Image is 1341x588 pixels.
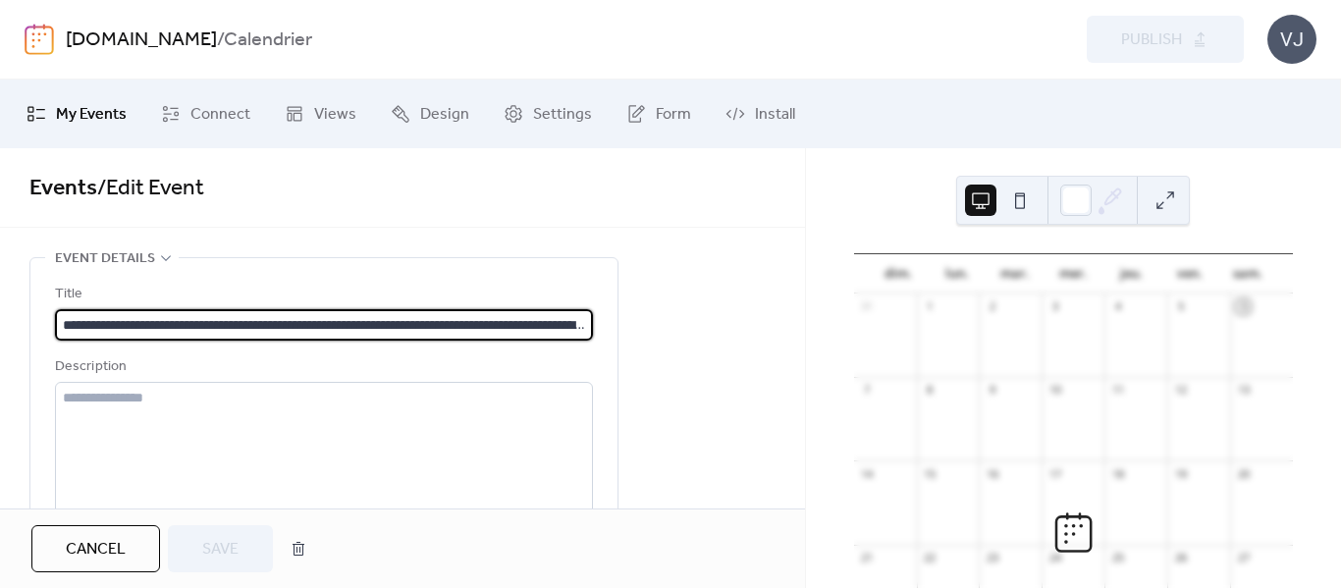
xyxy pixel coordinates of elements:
div: 4 [1110,299,1125,314]
div: dim. [870,254,928,294]
div: 31 [860,299,875,314]
a: Settings [489,87,607,140]
div: 14 [860,466,875,481]
a: Events [29,167,97,210]
span: Settings [533,103,592,127]
div: sam. [1219,254,1277,294]
span: Install [755,103,795,127]
a: My Events [12,87,141,140]
div: 22 [923,551,938,565]
b: Calendrier [224,22,312,59]
div: ven. [1160,254,1218,294]
div: 13 [1236,383,1251,398]
div: 5 [1173,299,1188,314]
div: 9 [985,383,999,398]
div: 20 [1236,466,1251,481]
span: / Edit Event [97,167,204,210]
a: Views [270,87,371,140]
span: My Events [56,103,127,127]
div: 11 [1110,383,1125,398]
a: Design [376,87,484,140]
a: Connect [146,87,265,140]
span: Views [314,103,356,127]
span: Design [420,103,469,127]
div: 21 [860,551,875,565]
div: 24 [1047,551,1062,565]
a: Install [711,87,810,140]
div: 25 [1110,551,1125,565]
div: 27 [1236,551,1251,565]
div: 1 [923,299,938,314]
div: 6 [1236,299,1251,314]
a: Form [612,87,706,140]
span: Cancel [66,538,126,561]
div: 15 [923,466,938,481]
div: 26 [1173,551,1188,565]
div: 19 [1173,466,1188,481]
a: [DOMAIN_NAME] [66,22,217,59]
div: mer. [1045,254,1102,294]
div: lun. [928,254,986,294]
div: 16 [985,466,999,481]
span: Event details [55,247,155,271]
span: Form [656,103,691,127]
div: mar. [986,254,1044,294]
div: jeu. [1102,254,1160,294]
div: 7 [860,383,875,398]
div: 23 [985,551,999,565]
img: logo [25,24,54,55]
b: / [217,22,224,59]
div: 8 [923,383,938,398]
div: 10 [1047,383,1062,398]
div: 2 [985,299,999,314]
div: 17 [1047,466,1062,481]
div: 3 [1047,299,1062,314]
div: 12 [1173,383,1188,398]
div: VJ [1267,15,1316,64]
button: Cancel [31,525,160,572]
span: Connect [190,103,250,127]
div: Description [55,355,589,379]
div: Title [55,283,589,306]
div: 18 [1110,466,1125,481]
